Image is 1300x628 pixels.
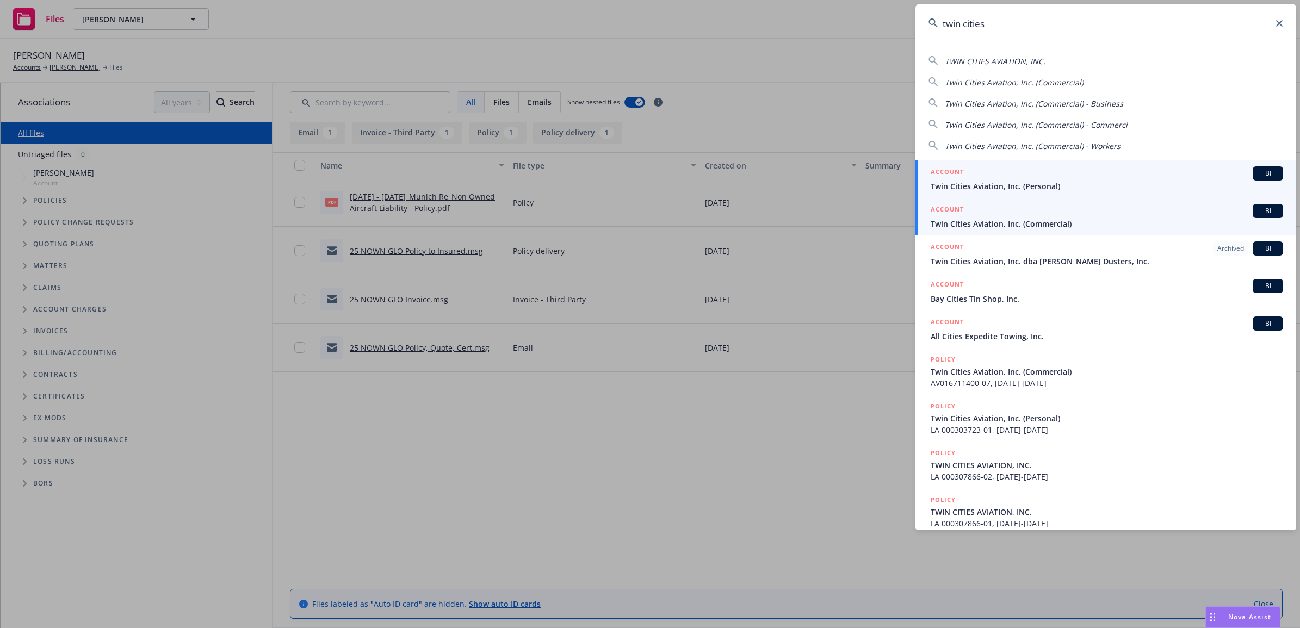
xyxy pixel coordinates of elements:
span: BI [1257,169,1279,178]
span: AV016711400-07, [DATE]-[DATE] [931,377,1283,389]
span: Twin Cities Aviation, Inc. (Commercial) - Business [945,98,1123,109]
a: POLICYTwin Cities Aviation, Inc. (Commercial)AV016711400-07, [DATE]-[DATE] [915,348,1296,395]
span: LA 000307866-01, [DATE]-[DATE] [931,518,1283,529]
span: TWIN CITIES AVIATION, INC. [931,459,1283,471]
input: Search... [915,4,1296,43]
span: LA 000303723-01, [DATE]-[DATE] [931,424,1283,436]
div: Drag to move [1206,607,1219,627]
a: POLICYTWIN CITIES AVIATION, INC.LA 000307866-02, [DATE]-[DATE] [915,442,1296,488]
h5: ACCOUNT [931,241,964,254]
a: ACCOUNTBIBay Cities Tin Shop, Inc. [915,273,1296,310]
span: BI [1257,281,1279,291]
a: POLICYTWIN CITIES AVIATION, INC.LA 000307866-01, [DATE]-[DATE] [915,488,1296,535]
span: Archived [1217,244,1244,253]
h5: POLICY [931,494,956,505]
span: Twin Cities Aviation, Inc. (Personal) [931,413,1283,424]
span: TWIN CITIES AVIATION, INC. [945,56,1045,66]
h5: POLICY [931,401,956,412]
h5: ACCOUNT [931,204,964,217]
span: Twin Cities Aviation, Inc. dba [PERSON_NAME] Dusters, Inc. [931,256,1283,267]
span: TWIN CITIES AVIATION, INC. [931,506,1283,518]
span: LA 000307866-02, [DATE]-[DATE] [931,471,1283,482]
span: Twin Cities Aviation, Inc. (Commercial) - Workers [945,141,1121,151]
a: ACCOUNTBITwin Cities Aviation, Inc. (Commercial) [915,198,1296,235]
button: Nova Assist [1205,606,1280,628]
span: BI [1257,319,1279,328]
a: ACCOUNTArchivedBITwin Cities Aviation, Inc. dba [PERSON_NAME] Dusters, Inc. [915,235,1296,273]
span: Nova Assist [1228,612,1271,621]
a: ACCOUNTBIAll Cities Expedite Towing, Inc. [915,310,1296,348]
span: All Cities Expedite Towing, Inc. [931,331,1283,342]
a: POLICYTwin Cities Aviation, Inc. (Personal)LA 000303723-01, [DATE]-[DATE] [915,395,1296,442]
span: Twin Cities Aviation, Inc. (Personal) [931,181,1283,192]
span: Bay Cities Tin Shop, Inc. [931,293,1283,304]
h5: POLICY [931,447,956,458]
h5: ACCOUNT [931,279,964,292]
span: Twin Cities Aviation, Inc. (Commercial) [931,218,1283,229]
span: Twin Cities Aviation, Inc. (Commercial) [931,366,1283,377]
h5: POLICY [931,354,956,365]
span: BI [1257,206,1279,216]
a: ACCOUNTBITwin Cities Aviation, Inc. (Personal) [915,160,1296,198]
span: Twin Cities Aviation, Inc. (Commercial) [945,77,1084,88]
h5: ACCOUNT [931,316,964,329]
h5: ACCOUNT [931,166,964,179]
span: BI [1257,244,1279,253]
span: Twin Cities Aviation, Inc. (Commercial) - Commerci [945,120,1128,130]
